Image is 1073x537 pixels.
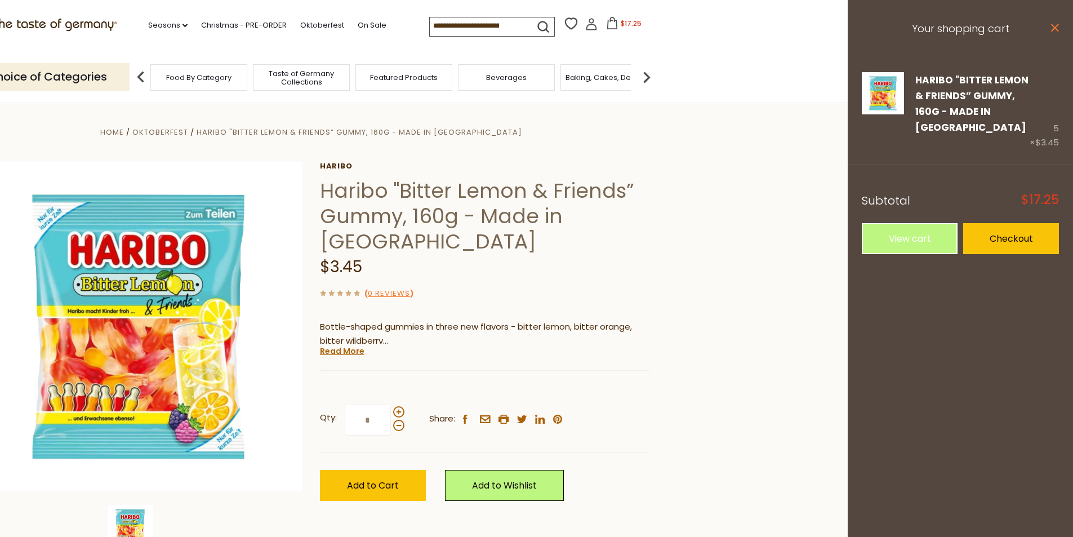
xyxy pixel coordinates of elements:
[445,470,564,501] a: Add to Wishlist
[166,73,231,82] a: Food By Category
[148,19,188,32] a: Seasons
[320,320,649,348] p: Bottle-shaped gummies in three new flavors - bitter lemon, bitter orange, bitter wildberry
[364,288,413,299] span: ( )
[368,288,410,300] a: 0 Reviews
[1035,136,1059,148] span: $3.45
[320,162,649,171] a: Haribo
[635,66,658,88] img: next arrow
[862,193,910,208] span: Subtotal
[345,405,391,436] input: Qty:
[130,66,152,88] img: previous arrow
[201,19,287,32] a: Christmas - PRE-ORDER
[256,69,346,86] a: Taste of Germany Collections
[963,223,1059,254] a: Checkout
[197,127,522,137] a: Haribo "Bitter Lemon & Friends” Gummy, 160g - Made in [GEOGRAPHIC_DATA]
[320,411,337,425] strong: Qty:
[1021,194,1059,206] span: $17.25
[100,127,124,137] a: Home
[862,72,904,150] a: Haribo Bitter Lemon & Friends
[915,73,1029,135] a: Haribo "Bitter Lemon & Friends” Gummy, 160g - Made in [GEOGRAPHIC_DATA]
[347,479,399,492] span: Add to Cart
[1030,72,1059,150] div: 5 ×
[429,412,455,426] span: Share:
[566,73,653,82] a: Baking, Cakes, Desserts
[862,72,904,114] img: Haribo Bitter Lemon & Friends
[320,470,426,501] button: Add to Cart
[320,345,364,357] a: Read More
[600,17,648,34] button: $17.25
[300,19,344,32] a: Oktoberfest
[621,19,642,28] span: $17.25
[320,178,649,254] h1: Haribo "Bitter Lemon & Friends” Gummy, 160g - Made in [GEOGRAPHIC_DATA]
[370,73,438,82] a: Featured Products
[358,19,386,32] a: On Sale
[486,73,527,82] a: Beverages
[320,256,362,278] span: $3.45
[862,223,958,254] a: View cart
[132,127,188,137] a: Oktoberfest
